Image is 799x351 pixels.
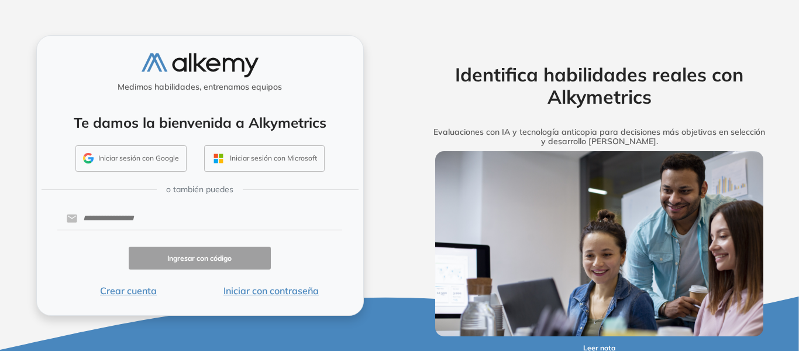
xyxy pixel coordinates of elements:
[42,82,359,92] h5: Medimos habilidades, entrenamos equipos
[57,284,200,298] button: Crear cuenta
[129,247,271,270] button: Ingresar con código
[417,127,782,147] h5: Evaluaciones con IA y tecnología anticopia para decisiones más objetivas en selección y desarroll...
[75,145,187,172] button: Iniciar sesión con Google
[417,63,782,108] h2: Identifica habilidades reales con Alkymetrics
[83,153,94,163] img: GMAIL_ICON
[142,53,259,77] img: logo-alkemy
[435,151,764,336] img: img-more-info
[212,152,225,165] img: OUTLOOK_ICON
[199,284,342,298] button: Iniciar con contraseña
[52,114,348,131] h4: Te damos la bienvenida a Alkymetrics
[166,183,233,196] span: o también puedes
[588,215,799,351] iframe: Chat Widget
[588,215,799,351] div: Widget de chat
[204,145,325,172] button: Iniciar sesión con Microsoft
